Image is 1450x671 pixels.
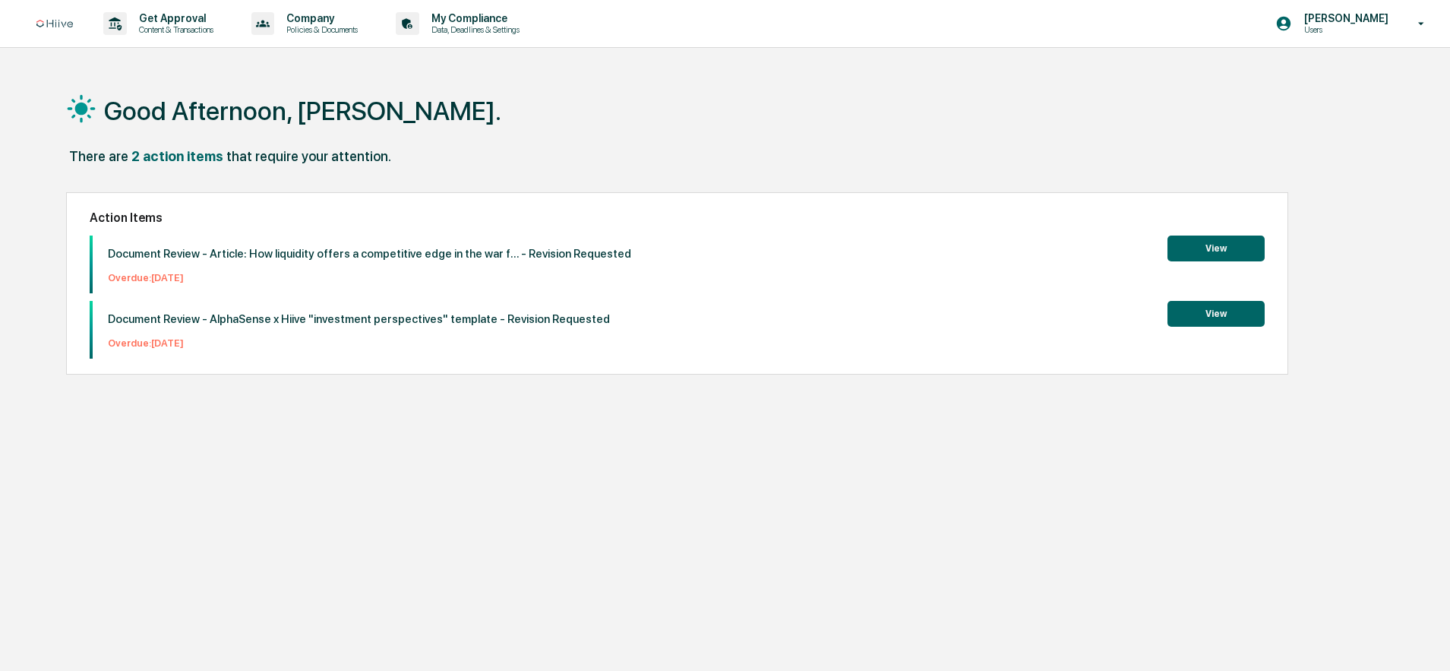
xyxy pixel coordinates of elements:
div: There are [69,148,128,164]
a: View [1167,240,1265,255]
div: that require your attention. [226,148,391,164]
img: logo [36,20,73,28]
p: Policies & Documents [274,24,365,35]
h1: Good Afternoon, [PERSON_NAME]. [104,96,501,126]
h2: Action Items [90,210,1264,225]
p: Content & Transactions [127,24,221,35]
button: View [1167,301,1265,327]
p: [PERSON_NAME] [1292,12,1396,24]
p: Get Approval [127,12,221,24]
button: View [1167,236,1265,261]
p: Overdue: [DATE] [108,337,610,349]
p: Document Review - AlphaSense x Hiive "investment perspectives" template - Revision Requested [108,312,610,326]
p: Data, Deadlines & Settings [419,24,527,35]
p: My Compliance [419,12,527,24]
p: Document Review - Article: How liquidity offers a competitive edge in the war f... - Revision Req... [108,247,631,261]
a: View [1167,305,1265,320]
div: 2 action items [131,148,223,164]
p: Company [274,12,365,24]
p: Users [1292,24,1396,35]
p: Overdue: [DATE] [108,272,631,283]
